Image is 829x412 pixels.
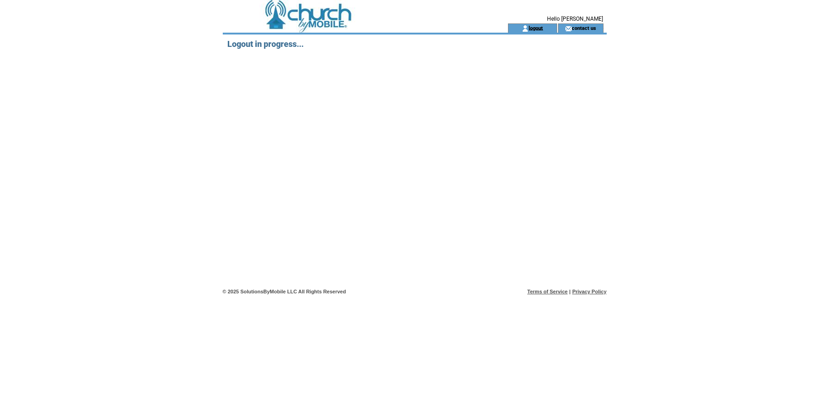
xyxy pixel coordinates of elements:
[529,25,543,31] a: logout
[572,289,607,294] a: Privacy Policy
[527,289,568,294] a: Terms of Service
[572,25,596,31] a: contact us
[223,289,346,294] span: © 2025 SolutionsByMobile LLC All Rights Reserved
[522,25,529,32] img: account_icon.gif
[569,289,570,294] span: |
[565,25,572,32] img: contact_us_icon.gif
[547,16,603,22] span: Hello [PERSON_NAME]
[227,39,304,49] span: Logout in progress...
